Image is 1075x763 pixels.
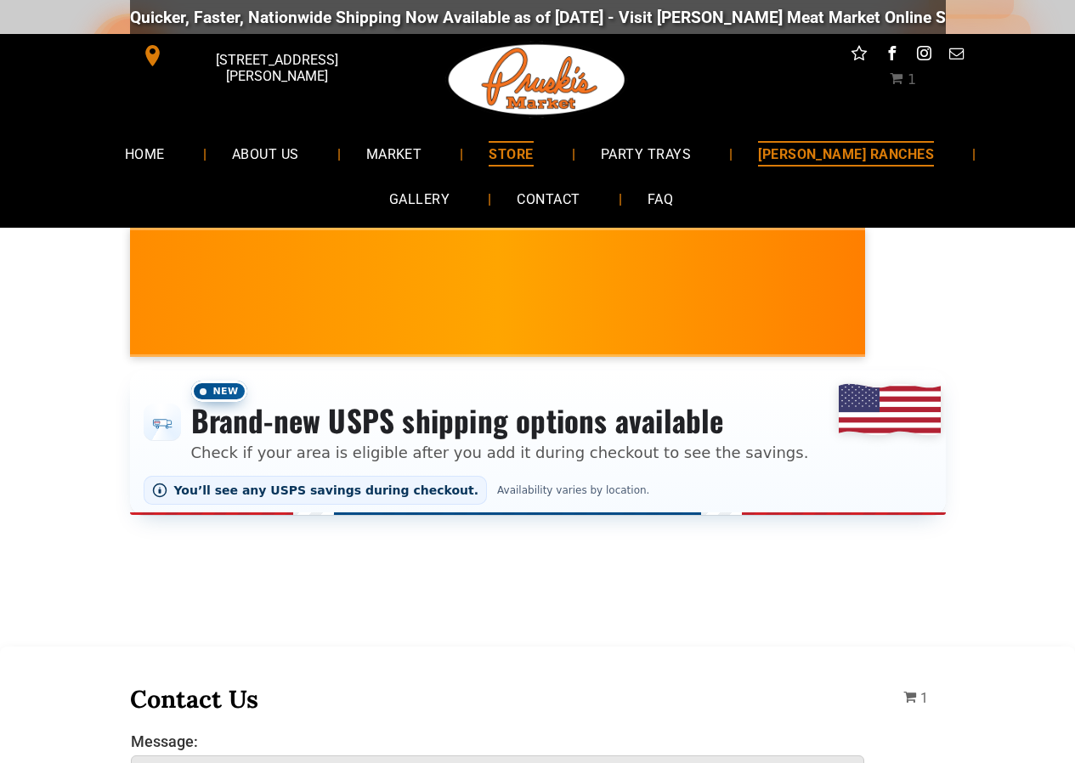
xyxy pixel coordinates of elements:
[491,177,605,222] a: CONTACT
[880,42,902,69] a: facebook
[167,43,386,93] span: [STREET_ADDRESS][PERSON_NAME]
[191,381,247,402] span: New
[364,177,475,222] a: GALLERY
[130,42,390,69] a: [STREET_ADDRESS][PERSON_NAME]
[920,690,928,706] span: 1
[99,131,190,176] a: HOME
[733,131,959,176] a: [PERSON_NAME] RANCHES
[130,370,946,515] div: Shipping options announcement
[174,483,479,497] span: You’ll see any USPS savings during checkout.
[913,42,935,69] a: instagram
[445,34,629,126] img: Pruski-s+Market+HQ+Logo2-1920w.png
[341,131,448,176] a: MARKET
[848,42,870,69] a: Social network
[494,484,653,496] span: Availability varies by location.
[191,402,809,439] h3: Brand-new USPS shipping options available
[758,141,934,166] span: [PERSON_NAME] RANCHES
[191,441,809,464] p: Check if your area is eligible after you add it during checkout to see the savings.
[945,42,967,69] a: email
[622,177,699,222] a: FAQ
[130,683,866,715] h3: Contact Us
[575,131,716,176] a: PARTY TRAYS
[463,131,558,176] a: STORE
[207,131,325,176] a: ABOUT US
[131,732,865,750] label: Message:
[908,71,916,88] span: 1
